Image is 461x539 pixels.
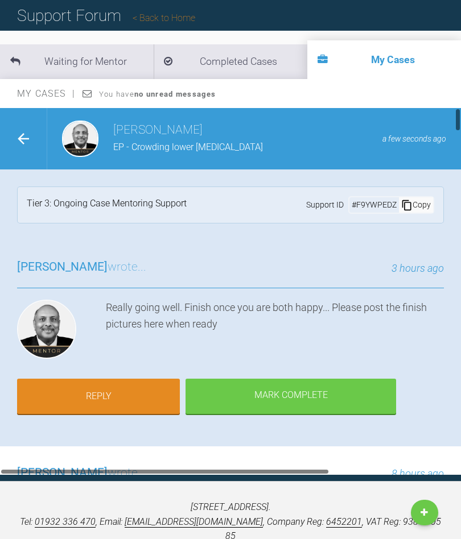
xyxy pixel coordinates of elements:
img: Utpalendu Bose [62,121,98,157]
span: EP - Crowding lower [MEDICAL_DATA] [113,142,263,152]
a: Back to Home [133,13,195,23]
div: Tier 3: Ongoing Case Mentoring Support [27,196,187,213]
strong: no unread messages [134,90,216,98]
span: Support ID [306,198,344,211]
div: # F9YWPEDZ [349,198,399,211]
img: Utpalendu Bose [17,300,76,359]
span: a few seconds ago [382,134,446,143]
span: [PERSON_NAME] [17,466,108,479]
span: 3 hours ago [392,262,444,274]
span: [PERSON_NAME] [17,260,108,273]
span: You have [99,90,216,98]
div: Copy [399,197,433,212]
a: Reply [17,379,180,414]
h3: [PERSON_NAME] [113,121,263,140]
span: 8 hours ago [392,467,444,479]
li: Completed Cases [154,44,307,79]
a: New Case [411,500,438,526]
h3: wrote... [17,463,146,483]
h1: Support Forum [17,3,195,29]
div: Mark Complete [186,379,396,414]
div: Really going well. Finish once you are both happy... Please post the finish pictures here when ready [106,300,444,363]
li: My Cases [307,40,461,79]
h3: wrote... [17,258,146,277]
span: My Cases [17,88,76,99]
